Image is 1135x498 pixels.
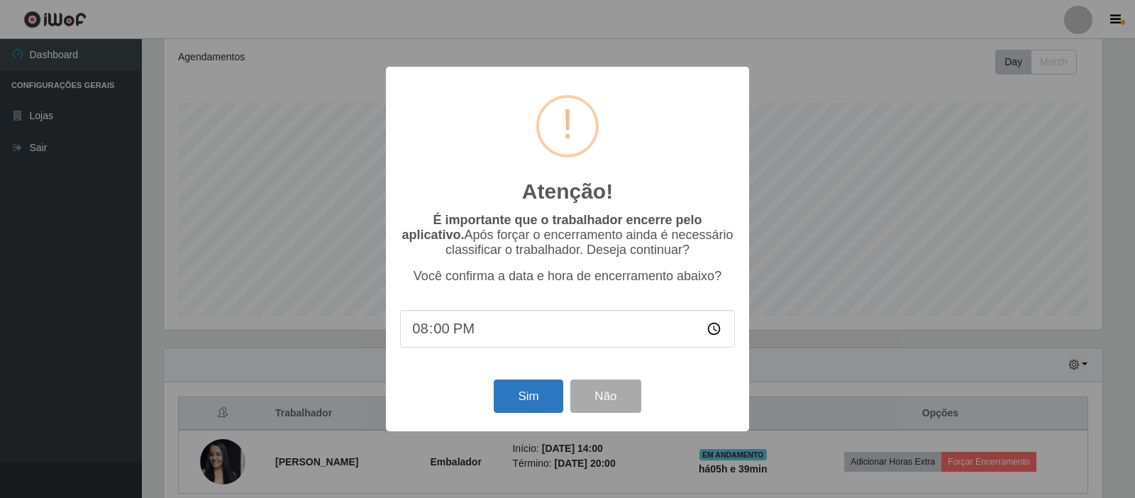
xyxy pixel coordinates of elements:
[400,269,735,284] p: Você confirma a data e hora de encerramento abaixo?
[494,380,563,413] button: Sim
[402,213,702,242] b: É importante que o trabalhador encerre pelo aplicativo.
[400,213,735,258] p: Após forçar o encerramento ainda é necessário classificar o trabalhador. Deseja continuar?
[570,380,641,413] button: Não
[522,179,613,204] h2: Atenção!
